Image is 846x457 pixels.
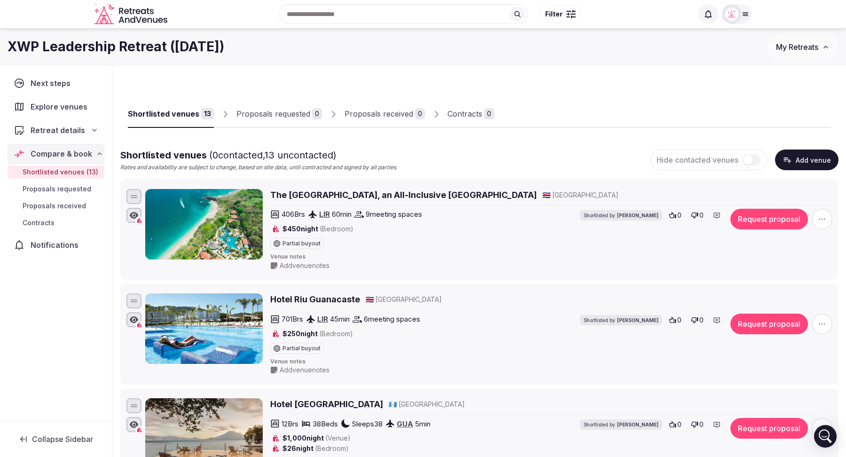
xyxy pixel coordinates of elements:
[447,108,482,119] div: Contracts
[319,330,353,338] span: (Bedroom)
[545,9,563,19] span: Filter
[270,398,383,410] a: Hotel [GEOGRAPHIC_DATA]
[8,38,224,56] h1: XWP Leadership Retreat ([DATE])
[325,434,351,442] span: (Venue)
[282,433,351,443] span: $1,000 night
[730,418,808,439] button: Request proposal
[699,420,704,429] span: 0
[345,108,413,119] div: Proposals received
[236,101,322,128] a: Proposals requested0
[23,184,91,194] span: Proposals requested
[270,358,832,366] span: Venue notes
[666,418,684,431] button: 0
[31,148,92,159] span: Compare & book
[31,125,85,136] span: Retreat details
[332,209,352,219] span: 60 min
[282,209,305,219] span: 406 Brs
[345,101,425,128] a: Proposals received0
[730,209,808,229] button: Request proposal
[542,191,550,199] span: 🇨🇷
[366,209,422,219] span: 9 meeting spaces
[8,216,104,229] a: Contracts
[270,189,537,201] a: The [GEOGRAPHIC_DATA], an All-Inclusive [GEOGRAPHIC_DATA]
[617,212,658,219] span: [PERSON_NAME]
[415,108,425,119] div: 0
[31,239,82,251] span: Notifications
[8,97,104,117] a: Explore venues
[23,201,86,211] span: Proposals received
[270,293,360,305] a: Hotel Riu Guanacaste
[280,365,329,375] span: Add venue notes
[666,209,684,222] button: 0
[8,182,104,196] a: Proposals requested
[415,419,431,429] span: 5 min
[315,444,349,452] span: (Bedroom)
[120,150,337,161] span: Shortlisted venues
[312,108,322,119] div: 0
[484,108,494,119] div: 0
[580,419,662,430] div: Shortlisted by
[319,210,330,219] a: LIR
[666,314,684,327] button: 0
[767,35,838,59] button: My Retreats
[128,101,214,128] a: Shortlisted venues13
[236,108,310,119] div: Proposals requested
[657,155,738,165] span: Hide contacted venues
[775,150,838,170] button: Add venue
[617,317,658,323] span: [PERSON_NAME]
[364,314,420,324] span: 6 meeting spaces
[31,78,74,89] span: Next steps
[366,295,374,304] button: 🇨🇷
[376,295,442,304] span: [GEOGRAPHIC_DATA]
[32,434,93,444] span: Collapse Sidebar
[677,211,681,220] span: 0
[282,224,353,234] span: $450 night
[280,261,329,270] span: Add venue notes
[397,419,413,428] a: GUA
[542,190,550,200] button: 🇨🇷
[725,8,738,21] img: Matt Grant Oakes
[688,314,706,327] button: 0
[776,42,818,52] span: My Retreats
[282,444,349,453] span: $26 night
[145,189,263,260] img: The Westin Reserva Conchal, an All-Inclusive Golf Resort & Spa
[580,210,662,221] div: Shortlisted by
[209,150,337,161] span: ( 0 contacted, 13 uncontacted)
[366,295,374,303] span: 🇨🇷
[389,400,397,408] span: 🇬🇹
[282,419,298,429] span: 12 Brs
[145,293,263,364] img: Hotel Riu Guanacaste
[389,400,397,409] button: 🇬🇹
[8,199,104,213] a: Proposals received
[270,253,832,261] span: Venue notes
[677,420,681,429] span: 0
[94,4,169,25] svg: Retreats and Venues company logo
[8,429,104,449] button: Collapse Sidebar
[282,329,353,339] span: $250 night
[94,4,169,25] a: Visit the homepage
[330,314,350,324] span: 45 min
[313,419,338,429] span: 38 Beds
[677,315,681,325] span: 0
[447,101,494,128] a: Contracts0
[539,5,582,23] button: Filter
[730,314,808,334] button: Request proposal
[8,73,104,93] a: Next steps
[317,315,328,323] a: LIR
[282,346,321,351] span: Partial buyout
[31,101,91,112] span: Explore venues
[23,218,55,228] span: Contracts
[352,419,383,429] span: Sleeps 38
[688,418,706,431] button: 0
[8,235,104,255] a: Notifications
[120,164,396,172] p: Rates and availability are subject to change, based on site data, until contracted and signed by ...
[201,108,214,119] div: 13
[8,165,104,179] a: Shortlisted venues (13)
[699,211,704,220] span: 0
[320,225,353,233] span: (Bedroom)
[282,241,321,246] span: Partial buyout
[699,315,704,325] span: 0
